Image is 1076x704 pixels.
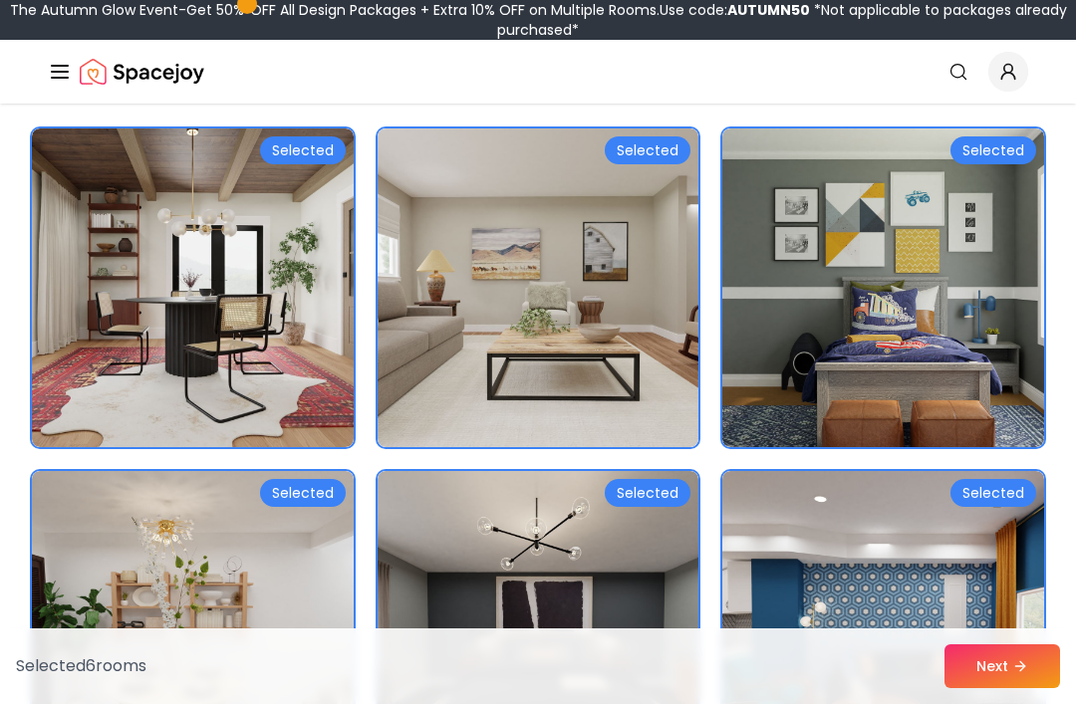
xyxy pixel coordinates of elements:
div: Selected [605,479,690,507]
button: Next [944,644,1060,688]
div: Selected [605,136,690,164]
div: Selected [260,136,346,164]
div: Selected [260,479,346,507]
img: Room room-3 [722,128,1044,447]
div: Selected [950,479,1036,507]
nav: Global [48,40,1028,104]
div: Selected [950,136,1036,164]
img: Room room-2 [378,128,699,447]
a: Spacejoy [80,52,204,92]
p: Selected 6 room s [16,654,146,678]
img: Spacejoy Logo [80,52,204,92]
img: Room room-1 [32,128,354,447]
